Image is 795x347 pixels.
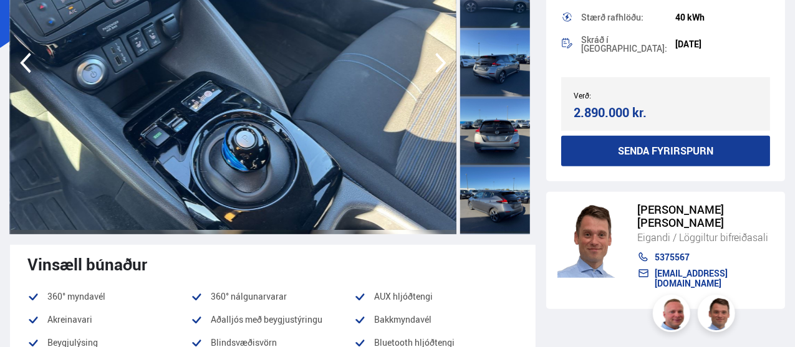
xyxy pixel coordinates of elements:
div: Eigandi / Löggiltur bifreiðasali [637,229,774,245]
div: 40 kWh [675,12,770,22]
a: [EMAIL_ADDRESS][DOMAIN_NAME] [637,269,774,288]
img: siFngHWaQ9KaOqBr.png [655,297,692,334]
a: 5375567 [637,252,774,262]
li: 360° nálgunarvarar [191,289,354,304]
div: Verð: [574,91,666,100]
div: [DATE] [675,39,770,49]
li: Aðalljós með beygjustýringu [191,312,354,327]
img: FbJEzSuNWCJXmdc-.webp [700,297,737,334]
div: Vinsæll búnaður [27,255,518,273]
li: Bakkmyndavél [354,312,518,327]
button: Senda fyrirspurn [561,136,770,166]
div: 2.890.000 kr. [574,104,662,121]
div: Stærð rafhlöðu: [581,13,676,22]
li: AUX hljóðtengi [354,289,518,304]
li: Akreinavari [27,312,191,327]
div: Skráð í [GEOGRAPHIC_DATA]: [581,36,676,53]
li: 360° myndavél [27,289,191,304]
div: [PERSON_NAME] [PERSON_NAME] [637,203,774,229]
button: Opna LiveChat spjallviðmót [10,5,47,42]
img: FbJEzSuNWCJXmdc-.webp [557,203,625,278]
